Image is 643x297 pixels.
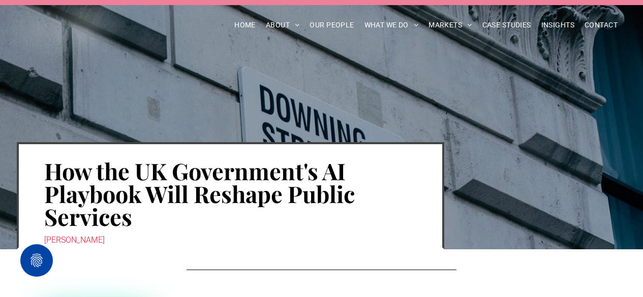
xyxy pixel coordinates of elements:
div: [PERSON_NAME] [44,233,417,247]
a: MARKETS [423,17,477,33]
a: ABOUT [261,17,305,33]
a: WHAT WE DO [359,17,424,33]
a: CASE STUDIES [477,17,536,33]
a: HOME [229,17,261,33]
img: Go to Homepage [19,14,101,40]
h1: How the UK Government's AI Playbook Will Reshape Public Services [44,158,417,229]
a: OUR PEOPLE [304,17,359,33]
a: INSIGHTS [536,17,579,33]
a: Your Business Transformed | Cambridge Management Consulting [19,16,101,26]
a: CONTACT [579,17,623,33]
